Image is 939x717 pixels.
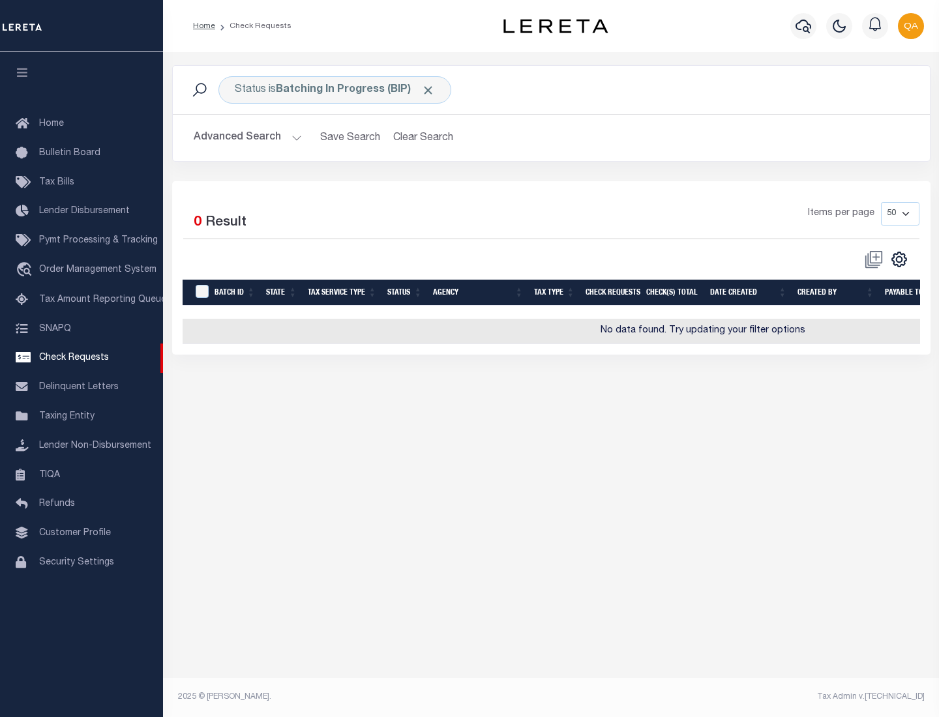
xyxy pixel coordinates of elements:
button: Save Search [312,125,388,151]
label: Result [205,212,246,233]
span: 0 [194,216,201,229]
th: Tax Type: activate to sort column ascending [529,280,580,306]
th: Agency: activate to sort column ascending [428,280,529,306]
span: Order Management System [39,265,156,274]
th: Created By: activate to sort column ascending [792,280,880,306]
b: Batching In Progress (BIP) [276,85,435,95]
span: TIQA [39,470,60,479]
span: Check Requests [39,353,109,362]
span: Pymt Processing & Tracking [39,236,158,245]
span: Taxing Entity [39,412,95,421]
span: Tax Amount Reporting Queue [39,295,166,304]
i: travel_explore [16,262,37,279]
span: Bulletin Board [39,149,100,158]
img: logo-dark.svg [503,19,608,33]
th: Status: activate to sort column ascending [382,280,428,306]
span: Security Settings [39,558,114,567]
li: Check Requests [215,20,291,32]
span: Lender Non-Disbursement [39,441,151,450]
img: svg+xml;base64,PHN2ZyB4bWxucz0iaHR0cDovL3d3dy53My5vcmcvMjAwMC9zdmciIHBvaW50ZXItZXZlbnRzPSJub25lIi... [898,13,924,39]
span: SNAPQ [39,324,71,333]
a: Home [193,22,215,30]
div: Tax Admin v.[TECHNICAL_ID] [561,691,925,703]
th: Tax Service Type: activate to sort column ascending [303,280,382,306]
th: Date Created: activate to sort column ascending [705,280,792,306]
span: Delinquent Letters [39,383,119,392]
div: 2025 © [PERSON_NAME]. [168,691,552,703]
span: Refunds [39,499,75,508]
span: Click to Remove [421,83,435,97]
span: Home [39,119,64,128]
span: Customer Profile [39,529,111,538]
button: Clear Search [388,125,459,151]
th: Check(s) Total [641,280,705,306]
th: Check Requests [580,280,641,306]
span: Tax Bills [39,178,74,187]
span: Lender Disbursement [39,207,130,216]
th: Batch Id: activate to sort column ascending [209,280,261,306]
div: Status is [218,76,451,104]
button: Advanced Search [194,125,302,151]
span: Items per page [808,207,874,221]
th: State: activate to sort column ascending [261,280,303,306]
